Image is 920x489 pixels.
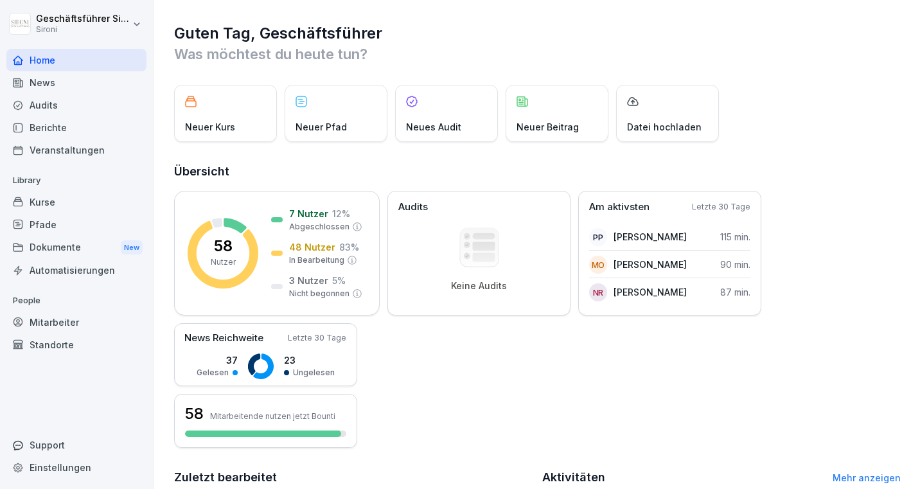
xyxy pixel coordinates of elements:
[293,367,335,378] p: Ungelesen
[614,285,687,299] p: [PERSON_NAME]
[185,403,204,425] h3: 58
[296,120,347,134] p: Neuer Pfad
[174,44,901,64] p: Was möchtest du heute tun?
[6,94,146,116] a: Audits
[174,468,533,486] h2: Zuletzt bearbeitet
[289,274,328,287] p: 3 Nutzer
[720,230,750,244] p: 115 min.
[406,120,461,134] p: Neues Audit
[6,170,146,191] p: Library
[289,221,349,233] p: Abgeschlossen
[214,238,233,254] p: 58
[517,120,579,134] p: Neuer Beitrag
[589,228,607,246] div: PP
[210,411,335,421] p: Mitarbeitende nutzen jetzt Bounti
[339,240,359,254] p: 83 %
[174,163,901,181] h2: Übersicht
[833,472,901,483] a: Mehr anzeigen
[589,283,607,301] div: NR
[197,367,229,378] p: Gelesen
[614,258,687,271] p: [PERSON_NAME]
[332,207,350,220] p: 12 %
[6,290,146,311] p: People
[6,333,146,356] a: Standorte
[121,240,143,255] div: New
[289,288,349,299] p: Nicht begonnen
[627,120,702,134] p: Datei hochladen
[6,456,146,479] a: Einstellungen
[289,207,328,220] p: 7 Nutzer
[197,353,238,367] p: 37
[6,71,146,94] a: News
[589,256,607,274] div: MO
[211,256,236,268] p: Nutzer
[692,201,750,213] p: Letzte 30 Tage
[6,434,146,456] div: Support
[185,120,235,134] p: Neuer Kurs
[398,200,428,215] p: Audits
[720,285,750,299] p: 87 min.
[6,213,146,236] a: Pfade
[6,236,146,260] div: Dokumente
[6,191,146,213] a: Kurse
[6,259,146,281] a: Automatisierungen
[332,274,346,287] p: 5 %
[6,236,146,260] a: DokumenteNew
[6,116,146,139] a: Berichte
[6,49,146,71] a: Home
[36,25,130,34] p: Sironi
[289,254,344,266] p: In Bearbeitung
[36,13,130,24] p: Geschäftsführer Sironi
[288,332,346,344] p: Letzte 30 Tage
[542,468,605,486] h2: Aktivitäten
[284,353,335,367] p: 23
[720,258,750,271] p: 90 min.
[184,331,263,346] p: News Reichweite
[289,240,335,254] p: 48 Nutzer
[589,200,650,215] p: Am aktivsten
[451,280,507,292] p: Keine Audits
[174,23,901,44] h1: Guten Tag, Geschäftsführer
[6,311,146,333] a: Mitarbeiter
[6,139,146,161] a: Veranstaltungen
[614,230,687,244] p: [PERSON_NAME]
